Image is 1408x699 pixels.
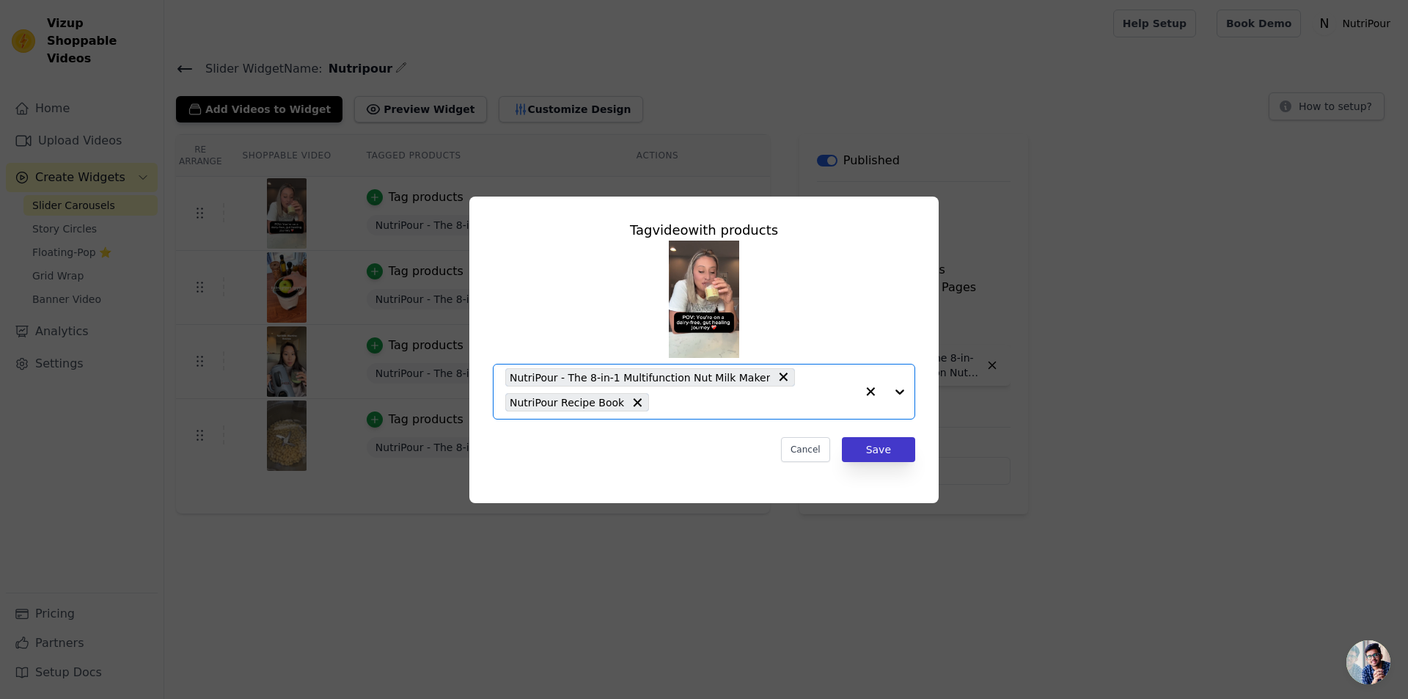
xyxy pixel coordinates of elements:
[493,220,915,241] div: Tag video with products
[510,394,624,411] span: NutriPour Recipe Book
[842,437,915,462] button: Save
[781,437,830,462] button: Cancel
[669,241,739,358] img: vizup-images-8cd9.png
[510,369,770,386] span: NutriPour - The 8-in-1 Multifunction Nut Milk Maker
[1346,640,1390,684] div: Open chat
